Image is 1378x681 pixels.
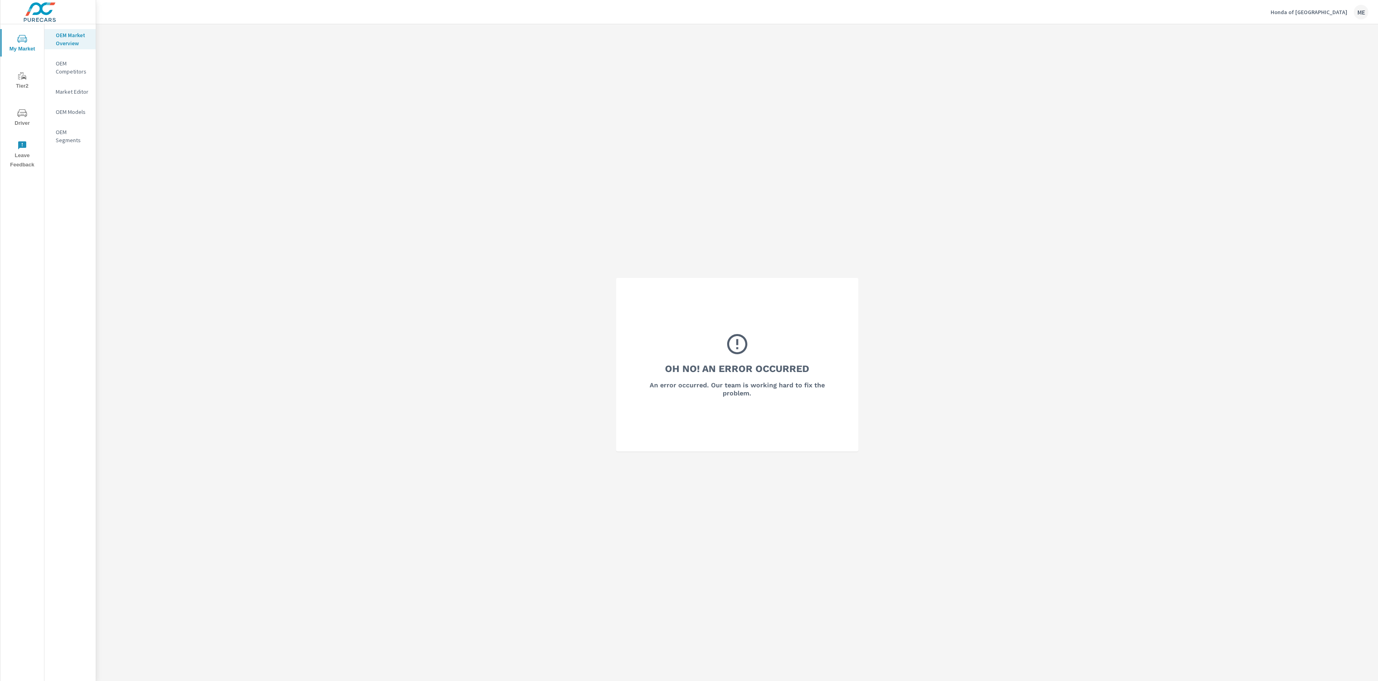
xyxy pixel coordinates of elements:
h3: Oh No! An Error Occurred [665,362,809,376]
div: ME [1354,5,1368,19]
p: OEM Competitors [56,59,89,76]
div: OEM Market Overview [44,29,96,49]
div: OEM Competitors [44,57,96,78]
div: OEM Segments [44,126,96,146]
span: My Market [3,34,42,54]
div: nav menu [0,24,44,173]
div: Market Editor [44,86,96,98]
p: OEM Market Overview [56,31,89,47]
span: Tier2 [3,71,42,91]
div: OEM Models [44,106,96,118]
p: OEM Segments [56,128,89,144]
p: OEM Models [56,108,89,116]
h6: An error occurred. Our team is working hard to fix the problem. [638,381,837,397]
p: Market Editor [56,88,89,96]
span: Leave Feedback [3,141,42,170]
p: Honda of [GEOGRAPHIC_DATA] [1271,8,1347,16]
span: Driver [3,108,42,128]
